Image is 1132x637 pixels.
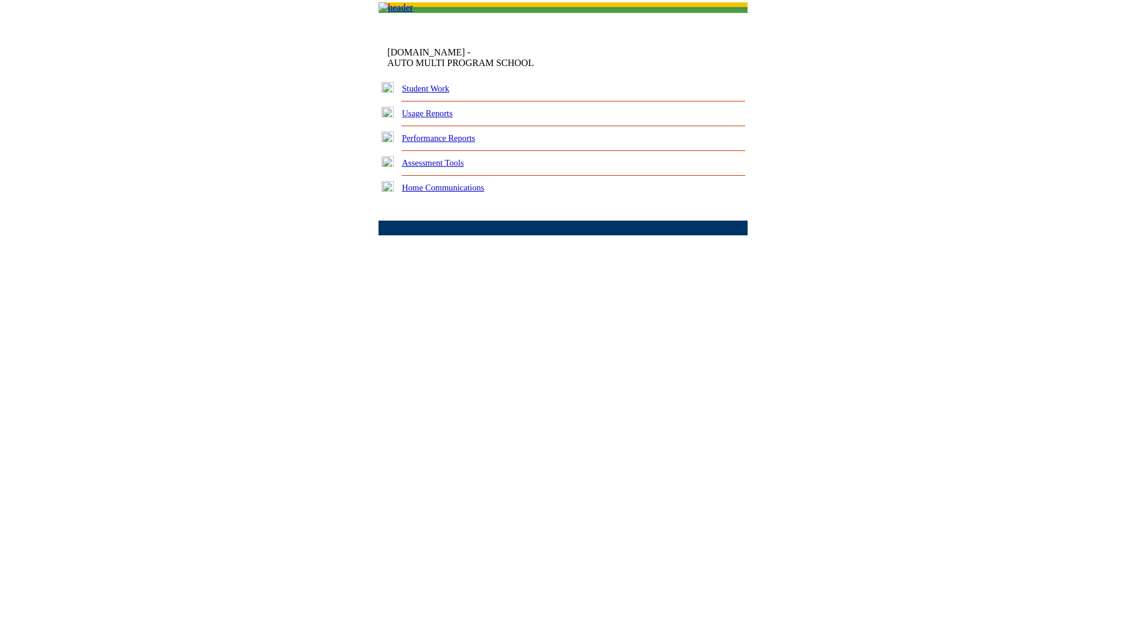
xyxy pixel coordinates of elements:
a: Usage Reports [402,109,453,118]
img: plus.gif [381,107,394,117]
img: plus.gif [381,156,394,167]
td: [DOMAIN_NAME] - [387,47,604,68]
nobr: AUTO MULTI PROGRAM SCHOOL [387,58,534,68]
a: Student Work [402,84,449,93]
img: plus.gif [381,181,394,192]
img: plus.gif [381,82,394,93]
a: Performance Reports [402,133,475,143]
a: Assessment Tools [402,158,464,168]
a: Home Communications [402,183,485,192]
img: plus.gif [381,132,394,142]
img: header [379,2,413,13]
